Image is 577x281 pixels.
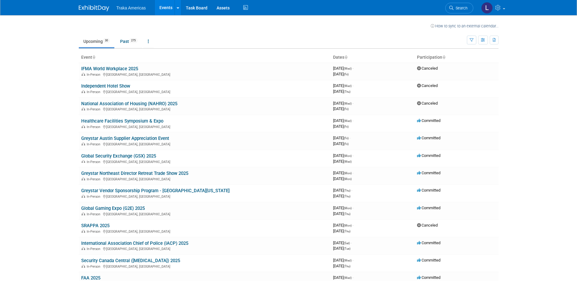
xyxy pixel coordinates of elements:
span: Committed [417,153,440,158]
a: Sort by Participation Type [442,55,445,60]
span: - [351,188,352,193]
a: National Association of Housing (NAHRO) 2025 [81,101,177,106]
img: Larry Green [481,2,493,14]
span: [DATE] [333,206,353,210]
span: (Sat) [344,241,350,245]
span: In-Person [87,107,102,111]
span: - [353,153,353,158]
span: 30 [103,38,110,43]
span: (Wed) [344,259,352,262]
span: (Thu) [344,90,350,93]
span: In-Person [87,212,102,216]
a: Greystar Northeast Director Retreat Trade Show 2025 [81,171,188,176]
img: In-Person Event [82,160,85,163]
div: [GEOGRAPHIC_DATA], [GEOGRAPHIC_DATA] [81,211,328,216]
span: In-Person [87,265,102,269]
span: Search [454,6,468,10]
span: In-Person [87,177,102,181]
div: [GEOGRAPHIC_DATA], [GEOGRAPHIC_DATA] [81,124,328,129]
span: Committed [417,258,440,262]
span: [DATE] [333,72,349,76]
img: In-Person Event [82,177,85,180]
span: [DATE] [333,124,349,129]
span: - [351,241,352,245]
img: In-Person Event [82,90,85,93]
span: (Mon) [344,224,352,227]
a: Healthcare Facilities Symposium & Expo [81,118,163,124]
span: - [353,275,353,280]
span: (Tue) [344,247,350,250]
div: [GEOGRAPHIC_DATA], [GEOGRAPHIC_DATA] [81,89,328,94]
a: Security Canada Central ([MEDICAL_DATA]) 2025 [81,258,180,263]
span: Committed [417,171,440,175]
span: In-Person [87,142,102,146]
a: How to sync to an external calendar... [431,24,499,28]
span: [DATE] [333,176,352,181]
span: [DATE] [333,118,353,123]
a: Greystar Austin Supplier Appreciation Event [81,136,169,141]
span: Committed [417,118,440,123]
div: [GEOGRAPHIC_DATA], [GEOGRAPHIC_DATA] [81,72,328,77]
img: In-Person Event [82,265,85,268]
span: [DATE] [333,141,349,146]
span: Canceled [417,101,438,106]
span: Canceled [417,83,438,88]
span: In-Person [87,247,102,251]
div: [GEOGRAPHIC_DATA], [GEOGRAPHIC_DATA] [81,141,328,146]
span: In-Person [87,160,102,164]
div: [GEOGRAPHIC_DATA], [GEOGRAPHIC_DATA] [81,194,328,199]
img: In-Person Event [82,107,85,110]
span: Committed [417,206,440,210]
span: (Wed) [344,119,352,123]
img: In-Person Event [82,125,85,128]
img: ExhibitDay [79,5,109,11]
span: Traka Americas [116,5,146,10]
span: [DATE] [333,264,350,268]
span: In-Person [87,230,102,234]
span: (Wed) [344,102,352,105]
a: SRAPPA 2025 [81,223,109,228]
span: (Wed) [344,84,352,88]
span: - [349,136,350,140]
span: (Fri) [344,125,349,128]
img: In-Person Event [82,195,85,198]
span: (Thu) [344,212,350,216]
div: [GEOGRAPHIC_DATA], [GEOGRAPHIC_DATA] [81,106,328,111]
span: (Wed) [344,276,352,279]
div: [GEOGRAPHIC_DATA], [GEOGRAPHIC_DATA] [81,176,328,181]
span: (Fri) [344,142,349,146]
span: (Mon) [344,206,352,210]
span: (Fri) [344,107,349,111]
span: [DATE] [333,223,353,227]
span: Canceled [417,66,438,71]
th: Event [79,52,331,63]
span: [DATE] [333,66,353,71]
a: FAA 2025 [81,275,100,281]
span: [DATE] [333,246,350,251]
a: Search [445,3,473,13]
span: 275 [129,38,137,43]
a: Global Gaming Expo (G2E) 2025 [81,206,145,211]
span: [DATE] [333,211,350,216]
span: - [353,66,353,71]
span: - [353,171,353,175]
a: Sort by Start Date [344,55,347,60]
div: [GEOGRAPHIC_DATA], [GEOGRAPHIC_DATA] [81,246,328,251]
span: Committed [417,136,440,140]
span: (Mon) [344,172,352,175]
span: [DATE] [333,275,353,280]
a: Past275 [116,36,142,47]
span: (Thu) [344,230,350,233]
span: Committed [417,188,440,193]
a: Greystar Vendor Sponsorship Program - [GEOGRAPHIC_DATA][US_STATE] [81,188,230,193]
span: [DATE] [333,83,353,88]
span: [DATE] [333,241,352,245]
span: (Mon) [344,177,352,181]
span: (Fri) [344,73,349,76]
span: [DATE] [333,159,352,164]
span: (Mon) [344,154,352,158]
span: In-Person [87,125,102,129]
span: In-Person [87,73,102,77]
span: - [353,83,353,88]
span: - [353,206,353,210]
